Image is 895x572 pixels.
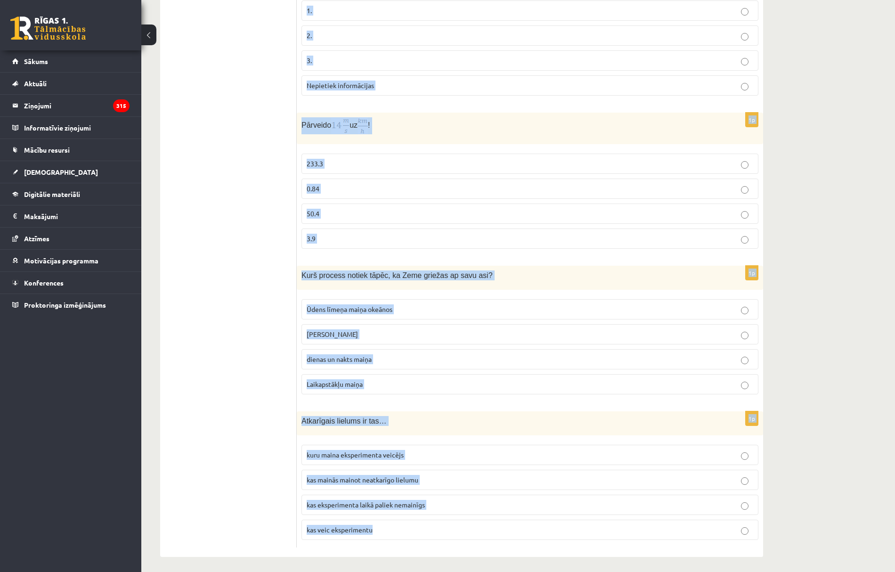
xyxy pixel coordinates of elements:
[307,330,358,338] span: [PERSON_NAME]
[741,452,749,460] input: kuru maina eksperimenta veicējs
[12,95,130,116] a: Ziņojumi315
[12,272,130,294] a: Konferences
[741,236,749,244] input: 3.9
[24,256,98,265] span: Motivācijas programma
[745,112,758,127] p: 1p
[741,33,749,41] input: 2.
[307,380,363,388] span: Laikapstākļu maiņa
[368,121,370,129] span: !
[741,307,749,314] input: Ūdens līmeņa maiņa okeānos
[307,525,373,534] span: kas veic eksperimentu
[741,332,749,339] input: [PERSON_NAME]
[24,205,130,227] legend: Maksājumi
[307,500,425,509] span: kas eksperimenta laikā paliek nemainīgs
[358,117,368,134] img: zg9yNS6o2umssM9coWJGX570aUHafef4XJDsCjvIU4i2eLCulEU7EZ2nZPjhzHknlJ0O2bwGIf9BDf9YSYJW+nQAAAAAElFTk...
[307,6,312,15] span: 1.
[12,73,130,94] a: Aktuāli
[741,382,749,389] input: Laikapstākļu maiņa
[350,121,358,129] span: uz
[24,79,47,88] span: Aktuāli
[12,294,130,316] a: Proktoringa izmēģinājums
[745,411,758,426] p: 1p
[307,81,374,90] span: Nepietiek informācijas
[745,265,758,280] p: 1p
[307,31,312,40] span: 2.
[24,234,49,243] span: Atzīmes
[301,271,493,279] span: Kurš process notiek tāpēc, ka Zeme griežas ap savu asi?
[12,228,130,249] a: Atzīmes
[741,83,749,90] input: Nepietiek informācijas
[307,159,323,168] span: 233.3
[24,117,130,139] legend: Informatīvie ziņojumi
[331,118,350,134] img: +C98Md9dT9UtORmp+z1BXeoiRHfYtZf+PhLNCEAHgfrNBBW3hZ3P+kTT9T5TYGgLlliAAAAABJRU5ErkJggg==
[12,250,130,271] a: Motivācijas programma
[307,184,319,193] span: 0.84
[741,502,749,510] input: kas eksperimenta laikā paliek nemainīgs
[12,205,130,227] a: Maksājumi
[24,57,48,65] span: Sākums
[24,95,130,116] legend: Ziņojumi
[741,8,749,16] input: 1.
[741,186,749,194] input: 0.84
[741,357,749,364] input: dienas un nakts maiņa
[741,58,749,65] input: 3.
[24,146,70,154] span: Mācību resursi
[307,234,316,243] span: 3.9
[12,50,130,72] a: Sākums
[741,477,749,485] input: kas mainās mainot neatkarīgo lielumu
[301,121,331,129] span: Pārveido
[10,16,86,40] a: Rīgas 1. Tālmācības vidusskola
[307,209,319,218] span: 50.4
[24,278,64,287] span: Konferences
[307,355,372,363] span: dienas un nakts maiņa
[301,417,387,425] span: Atkarīgais lielums ir tas…
[24,190,80,198] span: Digitālie materiāli
[307,475,418,484] span: kas mainās mainot neatkarīgo lielumu
[307,450,404,459] span: kuru maina eksperimenta veicējs
[307,305,392,313] span: Ūdens līmeņa maiņa okeānos
[741,211,749,219] input: 50.4
[24,301,106,309] span: Proktoringa izmēģinājums
[12,139,130,161] a: Mācību resursi
[741,161,749,169] input: 233.3
[307,56,312,65] span: 3.
[12,117,130,139] a: Informatīvie ziņojumi
[24,168,98,176] span: [DEMOGRAPHIC_DATA]
[12,161,130,183] a: [DEMOGRAPHIC_DATA]
[113,99,130,112] i: 315
[12,183,130,205] a: Digitālie materiāli
[741,527,749,535] input: kas veic eksperimentu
